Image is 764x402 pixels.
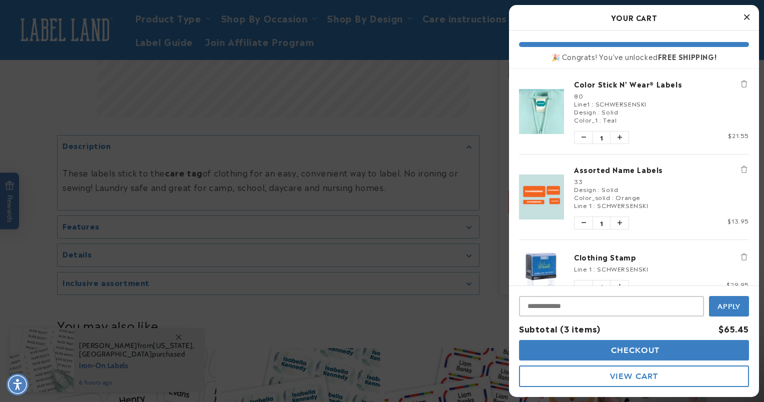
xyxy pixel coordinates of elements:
button: Increase quantity of Assorted Name Labels [610,217,628,229]
button: Checkout [519,340,749,360]
span: Line 1 [574,264,592,273]
span: 1 [592,131,610,143]
span: View Cart [610,371,658,381]
span: Teal [603,115,616,124]
span: SCHWERSENSKI [597,264,648,273]
button: Increase quantity of Color Stick N' Wear® Labels [610,131,628,143]
span: Design [574,184,596,193]
h2: Your Cart [519,10,749,25]
span: Solid [601,184,618,193]
button: Decrease quantity of Color Stick N' Wear® Labels [574,131,592,143]
button: Remove Clothing Stamp [739,252,749,262]
span: : [593,200,595,209]
span: 1 [592,280,610,292]
button: Remove Color Stick N' Wear® Labels [739,79,749,89]
div: Accessibility Menu [6,373,28,395]
span: : [593,264,595,273]
span: : [598,184,600,193]
a: Color Stick N' Wear® Labels [574,79,749,89]
div: 33 [574,177,749,185]
span: $21.55 [728,130,749,139]
span: Color_1 [574,115,597,124]
span: Line1 [574,99,590,108]
span: Solid [601,107,618,116]
span: Apply [717,302,741,311]
span: : [612,192,614,201]
span: Design [574,107,596,116]
button: Will the colors fade in the wash? [11,56,118,75]
button: Remove Assorted Name Labels [739,164,749,174]
button: Increase quantity of Clothing Stamp [610,280,628,292]
span: SCHWERSENSKI [595,99,646,108]
img: Color Stick N' Wear® Labels - Label Land [519,89,564,134]
span: Checkout [608,345,660,355]
button: Decrease quantity of Assorted Name Labels [574,217,592,229]
span: 1 [592,217,610,229]
span: Line 1 [574,200,592,209]
div: $65.45 [718,321,749,336]
span: Subtotal (3 items) [519,322,600,334]
iframe: Sign Up via Text for Offers [8,322,126,352]
button: Where do these labels stick? [21,28,118,47]
input: Input Discount [519,296,704,316]
button: Apply [709,296,749,316]
span: $29.95 [726,279,749,288]
span: : [599,115,601,124]
li: product [519,239,749,305]
button: Decrease quantity of Clothing Stamp [574,280,592,292]
a: Clothing Stamp [574,252,749,262]
span: SCHWERSENSKI [597,200,648,209]
span: $13.95 [727,216,749,225]
li: product [519,154,749,239]
img: Assorted Name Labels - Label Land [519,174,564,219]
img: Clothing Stamp - Label Land [519,250,564,295]
a: Assorted Name Labels [574,164,749,174]
span: : [592,99,594,108]
b: FREE SHIPPING! [658,51,716,61]
button: Close Cart [739,10,754,25]
span: Color_solid [574,192,610,201]
div: 80 [574,91,749,99]
div: 🎉 Congrats! You've unlocked [519,52,749,61]
li: product [519,69,749,154]
button: View Cart [519,365,749,387]
span: Orange [615,192,640,201]
span: : [598,107,600,116]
